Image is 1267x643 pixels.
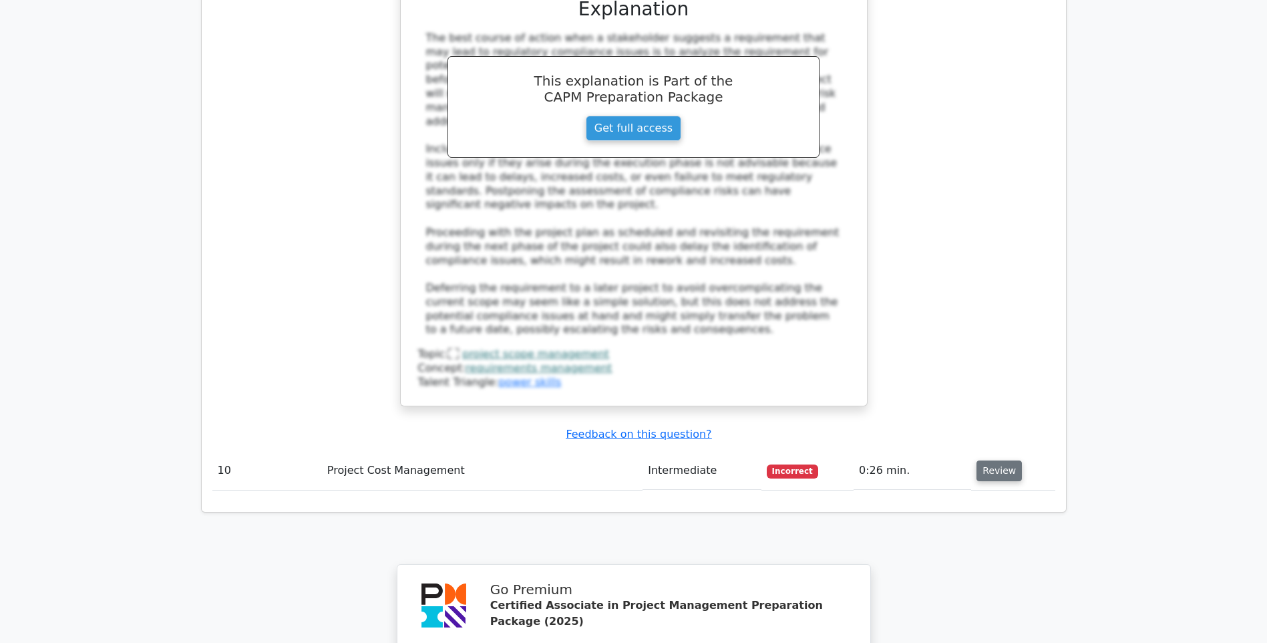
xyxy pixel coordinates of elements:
td: 10 [212,452,322,490]
a: requirements management [466,362,612,374]
a: project scope management [462,348,609,360]
td: Intermediate [643,452,761,490]
a: Feedback on this question? [566,428,711,440]
div: The best course of action when a stakeholder suggests a requirement that may lead to regulatory c... [426,31,842,338]
button: Review [976,461,1022,481]
div: Talent Triangle: [418,348,850,389]
td: 0:26 min. [854,452,971,490]
a: power skills [498,376,561,388]
span: Incorrect [767,465,818,478]
div: Concept: [418,362,850,376]
div: Topic: [418,348,850,362]
td: Project Cost Management [322,452,643,490]
a: Get full access [586,116,681,141]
